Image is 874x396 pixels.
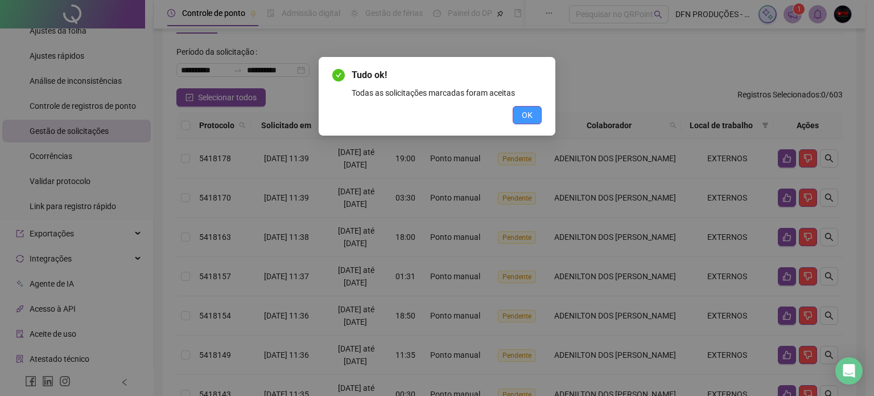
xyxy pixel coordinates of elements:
span: OK [522,109,533,121]
div: Open Intercom Messenger [835,357,863,385]
div: Todas as solicitações marcadas foram aceitas [352,87,542,99]
span: Tudo ok! [352,68,542,82]
button: OK [513,106,542,124]
span: check-circle [332,69,345,81]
